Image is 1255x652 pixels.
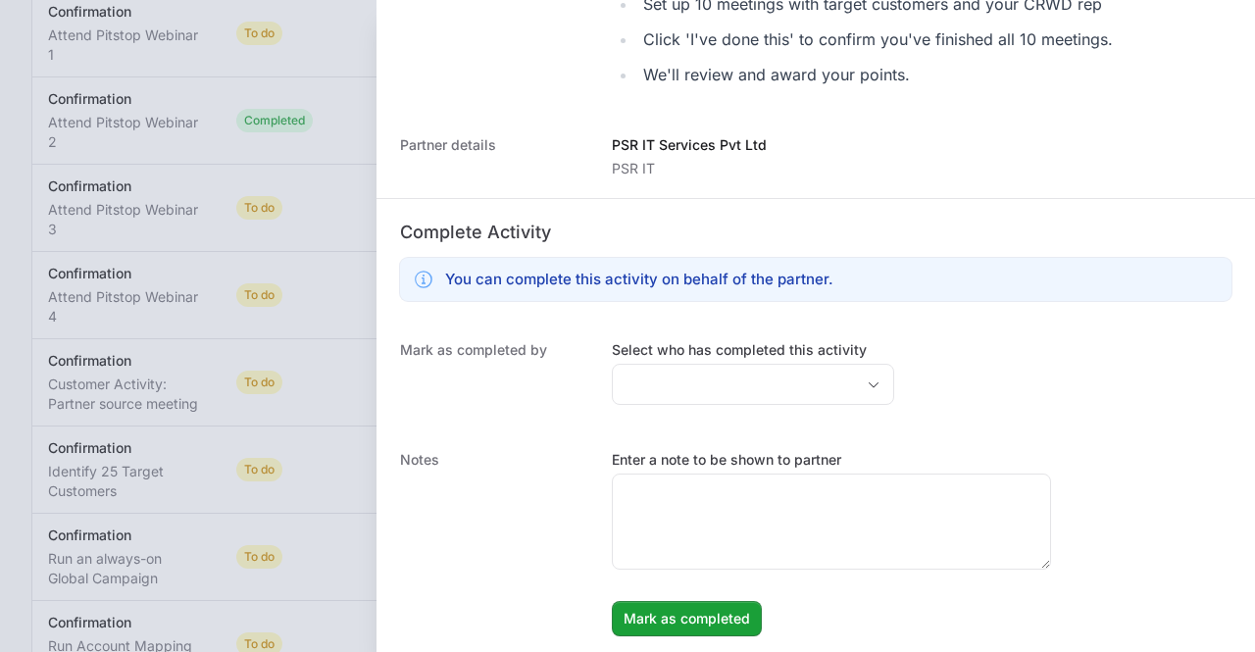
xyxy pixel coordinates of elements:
[445,268,833,291] h3: You can complete this activity on behalf of the partner.
[854,365,893,404] div: Open
[637,25,1113,53] li: Click 'I've done this' to confirm you've finished all 10 meetings.
[612,135,767,155] p: PSR IT Services Pvt Ltd
[400,340,588,411] dt: Mark as completed by
[624,607,750,630] span: Mark as completed
[400,450,588,636] dt: Notes
[612,601,762,636] button: Mark as completed
[400,135,588,178] dt: Partner details
[612,450,1051,470] label: Enter a note to be shown to partner
[612,340,894,360] label: Select who has completed this activity
[612,159,767,178] p: PSR IT
[400,219,1231,246] h2: Complete Activity
[637,61,1113,88] li: We'll review and award your points.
